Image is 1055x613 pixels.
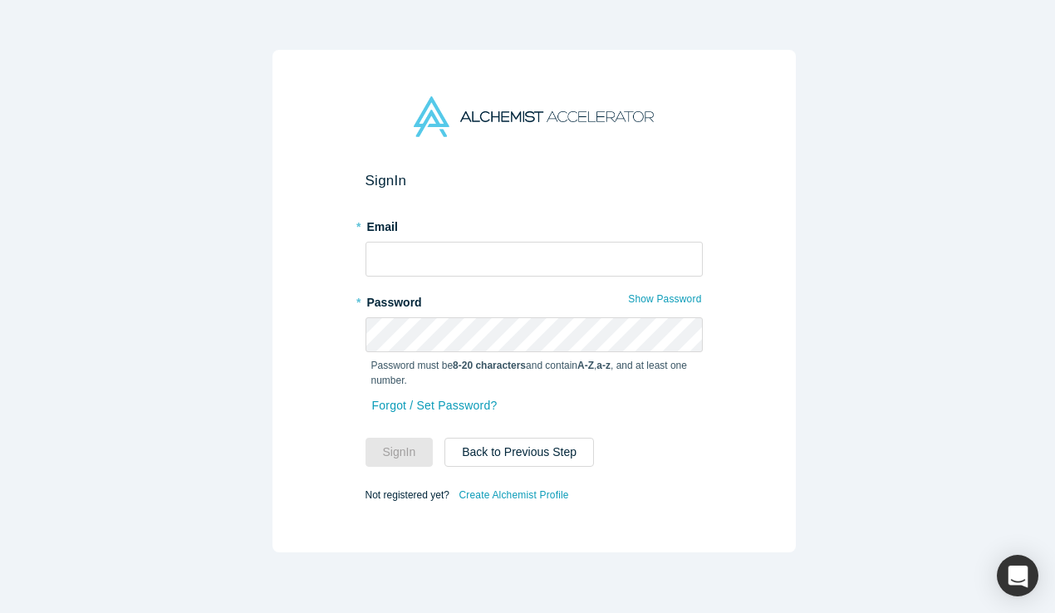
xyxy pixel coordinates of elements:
[366,213,703,236] label: Email
[444,438,594,467] button: Back to Previous Step
[366,489,449,501] span: Not registered yet?
[371,391,498,420] a: Forgot / Set Password?
[371,358,697,388] p: Password must be and contain , , and at least one number.
[366,288,703,311] label: Password
[453,360,526,371] strong: 8-20 characters
[366,438,434,467] button: SignIn
[627,288,702,310] button: Show Password
[577,360,594,371] strong: A-Z
[596,360,611,371] strong: a-z
[458,484,569,506] a: Create Alchemist Profile
[366,172,703,189] h2: Sign In
[414,96,653,137] img: Alchemist Accelerator Logo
